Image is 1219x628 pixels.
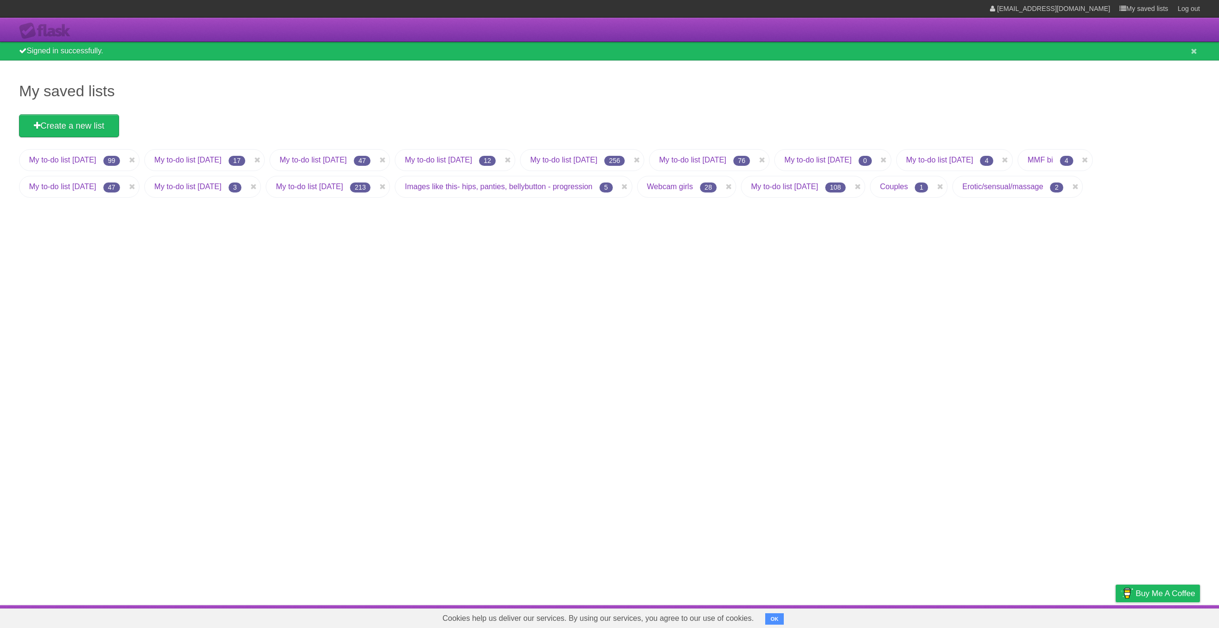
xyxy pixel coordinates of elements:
[1116,585,1200,602] a: Buy me a coffee
[19,114,119,137] a: Create a new list
[733,156,750,166] span: 76
[600,182,613,192] span: 5
[1060,156,1073,166] span: 4
[1136,585,1195,602] span: Buy me a coffee
[280,156,347,164] a: My to-do list [DATE]
[103,156,120,166] span: 99
[354,156,371,166] span: 47
[989,608,1009,626] a: About
[784,156,851,164] a: My to-do list [DATE]
[980,156,993,166] span: 4
[859,156,872,166] span: 0
[479,156,496,166] span: 12
[350,182,370,192] span: 213
[154,182,221,191] a: My to-do list [DATE]
[962,182,1043,191] a: Erotic/sensual/massage
[880,182,908,191] a: Couples
[906,156,973,164] a: My to-do list [DATE]
[751,182,818,191] a: My to-do list [DATE]
[1050,182,1063,192] span: 2
[19,80,1200,102] h1: My saved lists
[154,156,221,164] a: My to-do list [DATE]
[604,156,625,166] span: 256
[405,156,472,164] a: My to-do list [DATE]
[1028,156,1053,164] a: MMF bi
[229,156,246,166] span: 17
[1120,585,1133,601] img: Buy me a coffee
[659,156,726,164] a: My to-do list [DATE]
[405,182,592,191] a: Images like this- hips, panties, bellybutton - progression
[19,22,76,40] div: Flask
[915,182,928,192] span: 1
[29,156,96,164] a: My to-do list [DATE]
[1020,608,1059,626] a: Developers
[765,613,784,625] button: OK
[1140,608,1200,626] a: Suggest a feature
[530,156,597,164] a: My to-do list [DATE]
[276,182,343,191] a: My to-do list [DATE]
[103,182,120,192] span: 47
[700,182,717,192] span: 28
[229,182,242,192] span: 3
[433,609,763,628] span: Cookies help us deliver our services. By using our services, you agree to our use of cookies.
[825,182,846,192] span: 108
[1071,608,1092,626] a: Terms
[29,182,96,191] a: My to-do list [DATE]
[1103,608,1128,626] a: Privacy
[647,182,693,191] a: Webcam girls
